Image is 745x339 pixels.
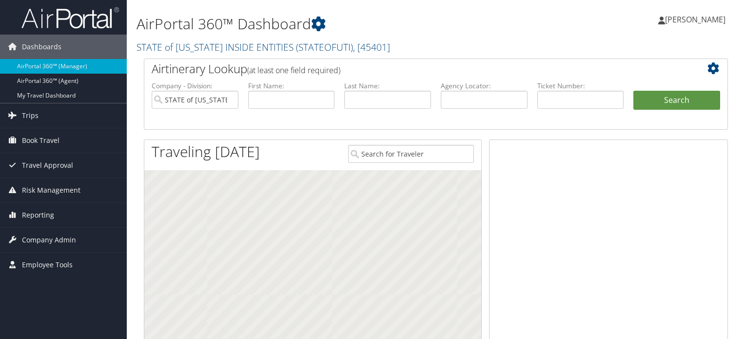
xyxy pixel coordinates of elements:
h2: Airtinerary Lookup [152,60,671,77]
span: (at least one field required) [247,65,340,76]
span: Dashboards [22,35,61,59]
img: airportal-logo.png [21,6,119,29]
span: Employee Tools [22,253,73,277]
span: , [ 45401 ] [353,40,390,54]
a: [PERSON_NAME] [658,5,735,34]
span: Trips [22,103,39,128]
span: [PERSON_NAME] [665,14,725,25]
label: First Name: [248,81,335,91]
span: Travel Approval [22,153,73,178]
label: Ticket Number: [537,81,624,91]
label: Last Name: [344,81,431,91]
span: Risk Management [22,178,80,202]
h1: AirPortal 360™ Dashboard [137,14,536,34]
input: Search for Traveler [348,145,474,163]
span: Book Travel [22,128,59,153]
span: Reporting [22,203,54,227]
button: Search [633,91,720,110]
a: STATE of [US_STATE] INSIDE ENTITIES [137,40,390,54]
label: Agency Locator: [441,81,528,91]
label: Company - Division: [152,81,238,91]
h1: Traveling [DATE] [152,141,260,162]
span: ( STATEOFUTI ) [296,40,353,54]
span: Company Admin [22,228,76,252]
